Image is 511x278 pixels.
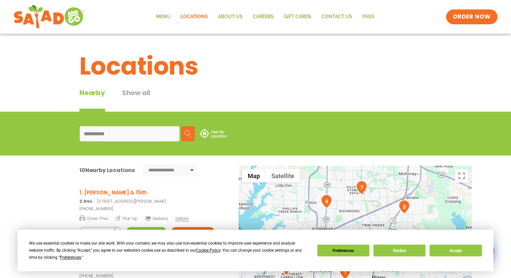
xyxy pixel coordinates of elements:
[79,227,122,237] a: Directions
[196,248,220,253] span: Cookie Policy
[18,230,493,271] div: Cookie Consent Prompt
[79,215,108,222] span: Drive-Thru
[145,216,168,222] span: Delivery
[373,245,425,256] button: Decline
[398,200,410,214] div: 8
[175,9,213,25] a: Locations
[171,227,215,237] a: Order Delivery
[317,245,369,256] button: Preferences
[79,88,105,112] div: Nearby
[248,9,279,25] a: Careers
[79,166,85,174] span: 10
[60,255,81,260] span: Preferences
[151,9,380,25] nav: Menu
[79,213,225,222] a: Drive-Thru Pick-Up Delivery Details
[453,13,491,21] span: ORDER NOW
[79,198,225,204] p: [STREET_ADDRESS][PERSON_NAME]
[446,9,497,24] a: ORDER NOW
[79,166,135,174] div: Nearby Locations
[29,240,309,261] div: We use essential cookies to make our site work. With your consent, we may also use non-essential ...
[79,198,92,204] strong: 2.6mi
[266,169,300,183] button: Show satellite imagery
[430,245,482,256] button: Accept
[79,206,225,212] a: [PHONE_NUMBER]
[200,129,227,138] img: use-location.svg
[126,227,166,237] a: Order Pickup
[79,88,167,112] div: Tabbed content
[79,188,225,197] h3: 1. [PERSON_NAME] & 15th
[213,9,248,25] a: About Us
[357,9,380,25] a: FAQs
[14,3,85,30] img: new-SAG-logo-768×292
[356,180,367,195] div: 7
[279,9,316,25] a: GIFT CARDS
[115,215,138,222] span: Pick-Up
[316,9,357,25] a: Contact Us
[79,188,225,204] a: 1. [PERSON_NAME] & 15th 2.6mi[STREET_ADDRESS][PERSON_NAME]
[321,194,332,208] div: 4
[185,130,191,137] img: search.svg
[151,9,175,25] a: Menu
[455,169,468,183] button: Toggle fullscreen view
[79,48,432,84] h1: Locations
[122,88,150,112] button: Show all
[242,169,266,183] button: Show street map
[175,216,189,221] span: Details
